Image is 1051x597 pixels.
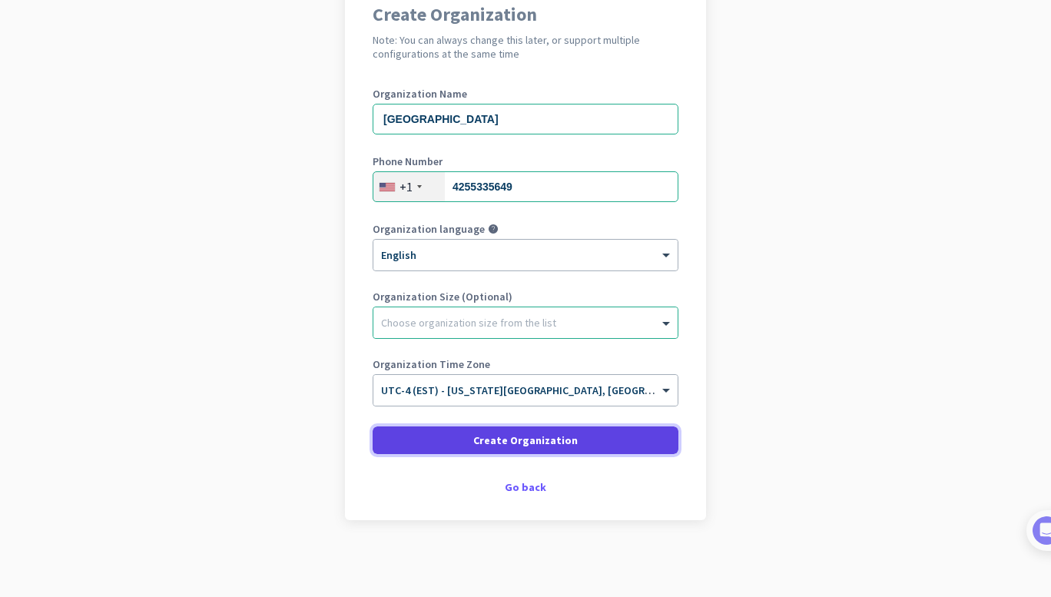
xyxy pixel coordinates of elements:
[488,224,499,234] i: help
[373,224,485,234] label: Organization language
[400,179,413,194] div: +1
[373,156,678,167] label: Phone Number
[373,359,678,370] label: Organization Time Zone
[373,171,678,202] input: 201-555-0123
[373,33,678,61] h2: Note: You can always change this later, or support multiple configurations at the same time
[373,291,678,302] label: Organization Size (Optional)
[473,433,578,448] span: Create Organization
[373,88,678,99] label: Organization Name
[373,482,678,493] div: Go back
[373,426,678,454] button: Create Organization
[373,5,678,24] h1: Create Organization
[373,104,678,134] input: What is the name of your organization?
